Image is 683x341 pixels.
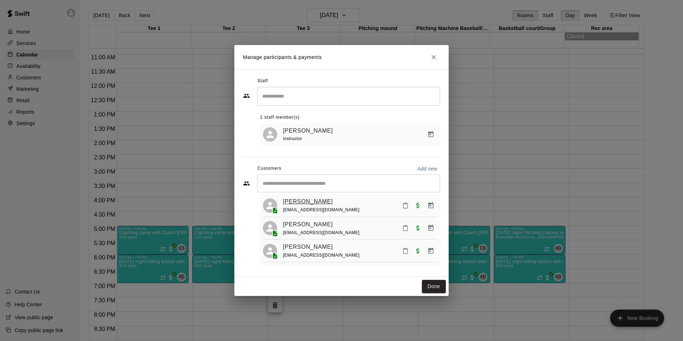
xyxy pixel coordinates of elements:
div: Andres DeLeon [263,127,277,142]
button: Mark attendance [399,245,412,257]
button: Done [422,280,446,293]
button: Manage bookings & payment [424,128,437,141]
span: Paid with Card [412,202,424,208]
button: Manage bookings & payment [424,244,437,257]
a: [PERSON_NAME] [283,126,333,135]
button: Mark attendance [399,222,412,234]
button: Close [427,51,440,64]
div: Start typing to search customers... [257,174,440,192]
p: Manage participants & payments [243,54,322,61]
div: Search staff [257,87,440,106]
div: Vincenzo Aceves [263,244,277,258]
p: Add new [417,165,437,172]
a: [PERSON_NAME] [283,220,333,229]
span: Paid with Card [412,247,424,253]
span: [EMAIL_ADDRESS][DOMAIN_NAME] [283,207,360,212]
a: [PERSON_NAME] [283,197,333,206]
span: [EMAIL_ADDRESS][DOMAIN_NAME] [283,230,360,235]
span: 1 staff member(s) [260,112,300,123]
svg: Staff [243,92,250,99]
button: Add new [414,163,440,174]
div: Brock Miller [263,198,277,213]
span: Waived payment [412,224,424,231]
svg: Customers [243,180,250,187]
button: Manage bookings & payment [424,222,437,234]
div: Emmett Arbuckle [263,221,277,235]
span: [EMAIL_ADDRESS][DOMAIN_NAME] [283,253,360,258]
span: Instructor [283,136,302,141]
span: Staff [258,75,268,87]
a: [PERSON_NAME] [283,242,333,252]
button: Manage bookings & payment [424,199,437,212]
button: Mark attendance [399,199,412,212]
span: Customers [258,163,281,174]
